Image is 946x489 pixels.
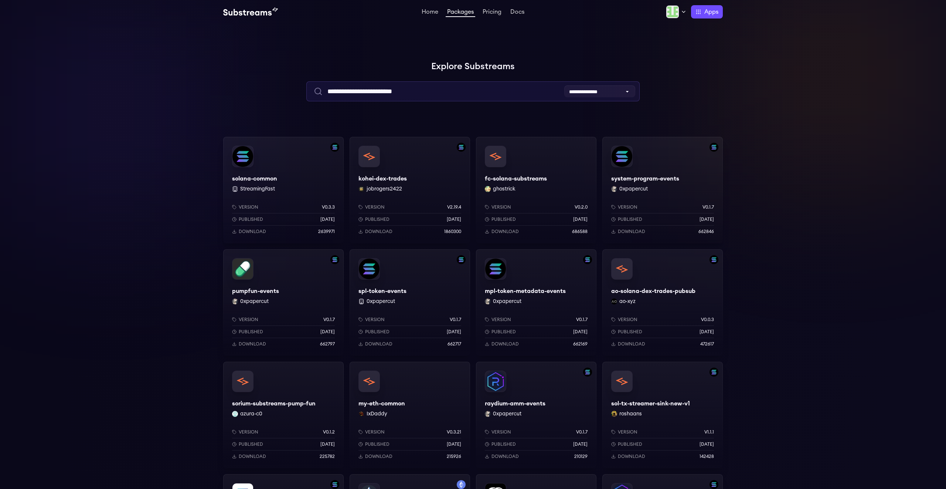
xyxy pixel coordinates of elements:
[320,453,335,459] p: 225782
[573,341,588,347] p: 662169
[457,143,466,152] img: Filter by solana network
[365,341,392,347] p: Download
[239,216,263,222] p: Published
[240,185,275,193] button: StreamingFast
[619,185,648,193] button: 0xpapercut
[476,137,596,243] a: fc-solana-substreamsfc-solana-substreamsghostrick ghostrickVersionv0.2.0Published[DATE]Download68...
[602,137,723,243] a: Filter by solana networksystem-program-eventssystem-program-events0xpapercut 0xpapercutVersionv0....
[350,249,470,356] a: Filter by solana networkspl-token-eventsspl-token-events 0xpapercutVersionv0.1.7Published[DATE]Do...
[576,429,588,435] p: v0.1.7
[365,441,389,447] p: Published
[240,410,262,418] button: azura-c0
[493,298,521,305] button: 0xpapercut
[702,204,714,210] p: v0.1.7
[476,249,596,356] a: Filter by solana networkmpl-token-metadata-eventsmpl-token-metadata-events0xpapercut 0xpapercutVe...
[618,453,645,459] p: Download
[573,441,588,447] p: [DATE]
[583,368,592,377] img: Filter by solana network
[700,341,714,347] p: 472617
[704,429,714,435] p: v1.1.1
[618,429,637,435] p: Version
[367,298,395,305] button: 0xpapercut
[239,204,258,210] p: Version
[457,480,466,489] img: Filter by mainnet network
[618,204,637,210] p: Version
[447,204,461,210] p: v2.19.4
[350,137,470,243] a: Filter by solana networkkohei-dex-tradeskohei-dex-tradesjobrogers2422 jobrogers2422Versionv2.19.4...
[618,229,645,235] p: Download
[365,204,385,210] p: Version
[491,329,516,335] p: Published
[448,341,461,347] p: 662717
[239,441,263,447] p: Published
[239,229,266,235] p: Download
[457,255,466,264] img: Filter by solana network
[330,480,339,489] img: Filter by solana network
[330,255,339,264] img: Filter by solana network
[447,441,461,447] p: [DATE]
[420,9,440,16] a: Home
[446,9,475,17] a: Packages
[700,216,714,222] p: [DATE]
[223,7,278,16] img: Substream's logo
[576,317,588,323] p: v0.1.7
[447,329,461,335] p: [DATE]
[701,317,714,323] p: v0.0.3
[367,185,402,193] button: jobrogers2422
[709,368,718,377] img: Filter by solana network
[323,317,335,323] p: v0.1.7
[239,317,258,323] p: Version
[223,137,344,243] a: Filter by solana networksolana-commonsolana-common StreamingFastVersionv0.3.3Published[DATE]Downl...
[618,329,642,335] p: Published
[481,9,503,16] a: Pricing
[704,7,718,16] span: Apps
[491,204,511,210] p: Version
[618,216,642,222] p: Published
[583,255,592,264] img: Filter by solana network
[491,317,511,323] p: Version
[239,329,263,335] p: Published
[572,229,588,235] p: 686588
[450,317,461,323] p: v0.1.7
[447,429,461,435] p: v0.3.21
[709,480,718,489] img: Filter by solana network
[365,216,389,222] p: Published
[574,453,588,459] p: 210129
[323,429,335,435] p: v0.1.2
[491,216,516,222] p: Published
[491,453,519,459] p: Download
[666,5,679,18] img: Profile
[320,216,335,222] p: [DATE]
[509,9,526,16] a: Docs
[491,429,511,435] p: Version
[320,341,335,347] p: 662797
[698,229,714,235] p: 662846
[330,143,339,152] img: Filter by solana network
[239,341,266,347] p: Download
[491,229,519,235] p: Download
[709,143,718,152] img: Filter by solana network
[318,229,335,235] p: 2639971
[700,453,714,459] p: 142428
[700,441,714,447] p: [DATE]
[602,362,723,468] a: Filter by solana networksol-tx-streamer-sink-new-v1sol-tx-streamer-sink-new-v1roshaans roshaansVe...
[365,429,385,435] p: Version
[223,59,723,74] h1: Explore Substreams
[575,204,588,210] p: v0.2.0
[365,453,392,459] p: Download
[365,229,392,235] p: Download
[476,362,596,468] a: Filter by solana networkraydium-amm-eventsraydium-amm-events0xpapercut 0xpapercutVersionv0.1.7Pub...
[573,216,588,222] p: [DATE]
[493,410,521,418] button: 0xpapercut
[240,298,269,305] button: 0xpapercut
[350,362,470,468] a: my-eth-commonmy-eth-commonIxDaddy IxDaddyVersionv0.3.21Published[DATE]Download215926
[618,441,642,447] p: Published
[444,229,461,235] p: 1860300
[602,249,723,356] a: Filter by solana networkao-solana-dex-trades-pubsubao-solana-dex-trades-pubsubao-xyz ao-xyzVersio...
[491,441,516,447] p: Published
[223,362,344,468] a: sorium-substreams-pump-funsorium-substreams-pump-funazura-c0 azura-c0Versionv0.1.2Published[DATE]...
[320,441,335,447] p: [DATE]
[367,410,387,418] button: IxDaddy
[365,329,389,335] p: Published
[618,341,645,347] p: Download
